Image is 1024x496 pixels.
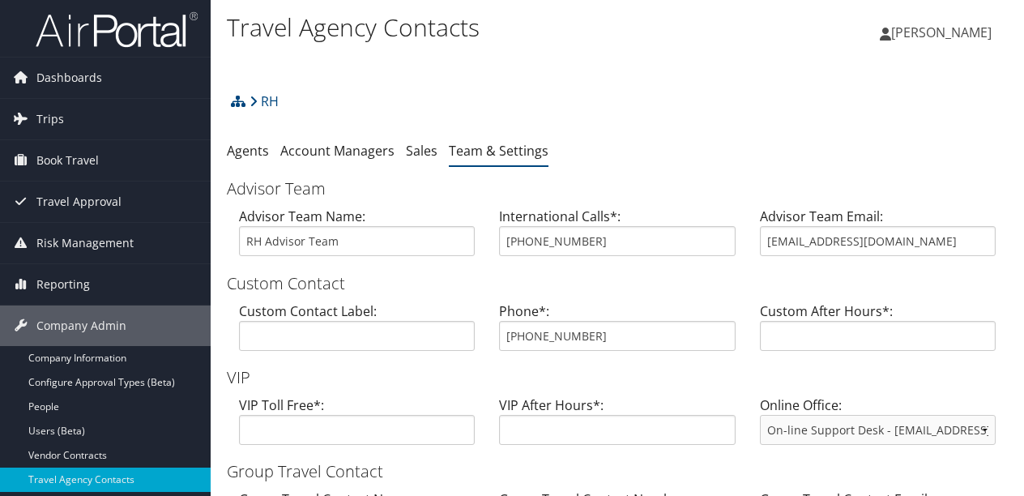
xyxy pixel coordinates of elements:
[36,140,99,181] span: Book Travel
[36,58,102,98] span: Dashboards
[227,11,748,45] h1: Travel Agency Contacts
[227,177,1008,200] h3: Advisor Team
[748,301,1008,364] div: Custom After Hours*:
[227,272,1008,295] h3: Custom Contact
[748,396,1008,458] div: Online Office:
[227,301,487,364] div: Custom Contact Label:
[36,99,64,139] span: Trips
[487,301,747,364] div: Phone*:
[748,207,1008,269] div: Advisor Team Email:
[36,182,122,222] span: Travel Approval
[891,24,992,41] span: [PERSON_NAME]
[487,207,747,269] div: International Calls*:
[227,142,269,160] a: Agents
[227,366,1008,389] h3: VIP
[227,396,487,458] div: VIP Toll Free*:
[227,207,487,269] div: Advisor Team Name:
[36,223,134,263] span: Risk Management
[36,306,126,346] span: Company Admin
[880,8,1008,57] a: [PERSON_NAME]
[36,264,90,305] span: Reporting
[250,85,279,118] a: RH
[36,11,198,49] img: airportal-logo.png
[280,142,395,160] a: Account Managers
[227,460,1008,483] h3: Group Travel Contact
[487,396,747,458] div: VIP After Hours*:
[449,142,548,160] a: Team & Settings
[406,142,437,160] a: Sales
